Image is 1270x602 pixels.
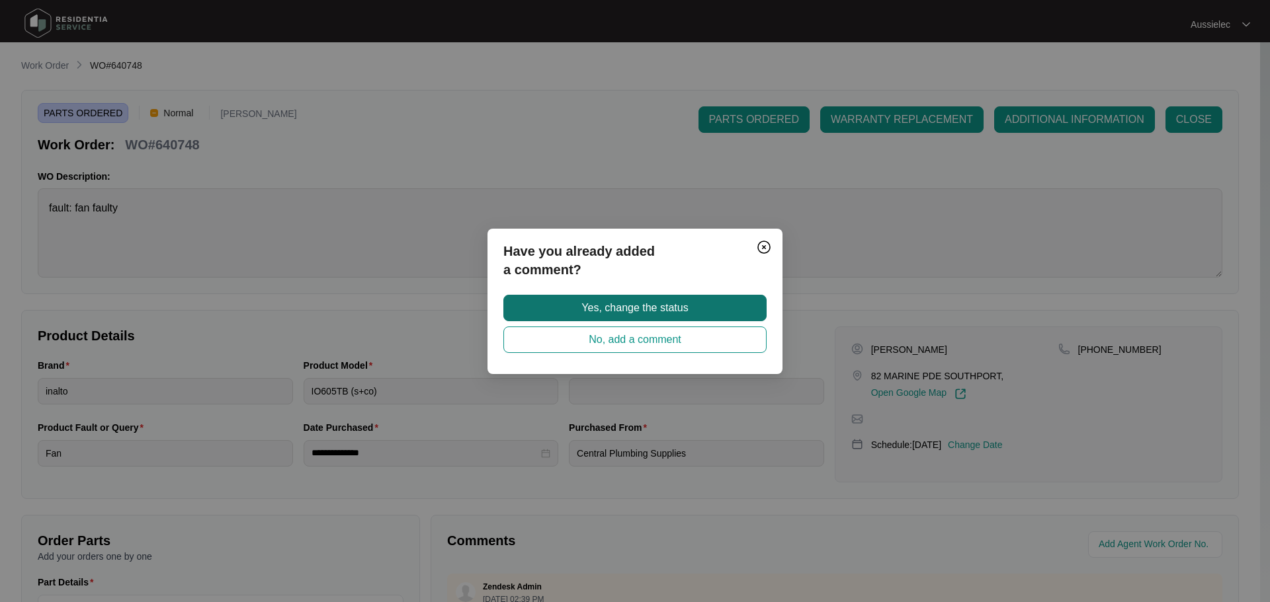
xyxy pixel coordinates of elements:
[503,326,767,353] button: No, add a comment
[581,300,688,316] span: Yes, change the status
[503,260,767,279] p: a comment?
[753,237,775,258] button: Close
[589,332,681,348] span: No, add a comment
[756,239,772,255] img: closeCircle
[503,242,767,260] p: Have you already added
[503,295,767,321] button: Yes, change the status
